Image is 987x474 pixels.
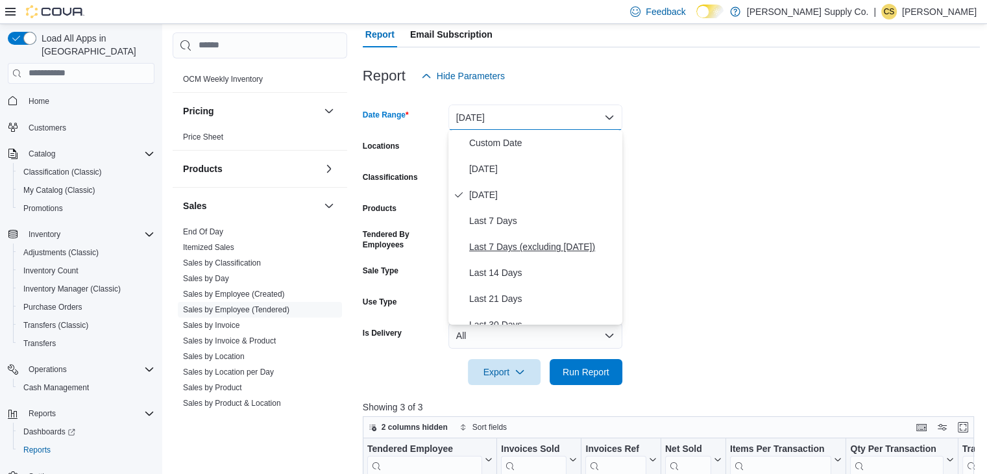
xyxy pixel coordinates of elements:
button: Display options [934,419,950,435]
button: Products [321,161,337,177]
a: Dashboards [13,423,160,441]
span: Last 30 Days [469,317,617,332]
button: Customers [3,118,160,137]
span: Last 14 Days [469,265,617,281]
img: Cova [26,5,84,18]
button: OCM [321,45,337,61]
button: Pricing [183,105,319,118]
button: Promotions [13,199,160,218]
span: Inventory Count [18,263,154,279]
a: Sales by Location [183,352,245,361]
a: Sales by Location per Day [183,368,274,377]
a: Sales by Employee (Tendered) [183,305,289,314]
a: Cash Management [18,380,94,395]
a: Sales by Employee (Created) [183,290,285,299]
span: Custom Date [469,135,617,151]
span: Transfers (Classic) [23,320,88,331]
span: Inventory Count [23,266,79,276]
span: Customers [23,119,154,136]
a: Home [23,94,55,109]
span: CS [884,4,895,19]
div: Sales [173,224,347,447]
span: Reports [23,445,51,455]
span: OCM Weekly Inventory [183,74,263,84]
span: Catalog [29,149,55,159]
span: Price Sheet [183,132,223,142]
a: Transfers [18,336,61,351]
label: Sale Type [363,266,398,276]
a: Sales by Product & Location [183,399,281,408]
a: Purchase Orders [18,299,88,315]
button: Inventory [23,227,66,242]
label: Products [363,203,396,214]
button: [DATE] [448,105,622,131]
button: Inventory Count [13,262,160,280]
div: OCM [173,71,347,92]
p: | [873,4,876,19]
span: Purchase Orders [18,299,154,315]
label: Tendered By Employees [363,229,443,250]
span: Promotions [23,203,63,214]
label: Is Delivery [363,328,402,338]
input: Dark Mode [696,5,724,18]
button: Pricing [321,103,337,119]
label: Locations [363,141,400,151]
span: [DATE] [469,161,617,177]
span: Inventory Manager (Classic) [23,284,121,294]
a: Reports [18,442,56,458]
button: Reports [3,405,160,423]
span: Load All Apps in [GEOGRAPHIC_DATA] [36,32,154,58]
a: Sales by Product [183,383,242,392]
a: Transfers (Classic) [18,318,93,333]
span: Promotions [18,201,154,216]
span: Transfers [23,338,56,349]
span: My Catalog (Classic) [18,182,154,198]
div: Net Sold [665,443,711,455]
a: End Of Day [183,227,223,236]
button: Home [3,92,160,110]
button: All [448,323,622,349]
button: Export [468,359,541,385]
a: Sales by Day [183,274,229,283]
span: Purchase Orders [23,302,82,312]
h3: Products [183,162,223,175]
span: Sales by Employee (Created) [183,289,285,299]
a: Classification (Classic) [18,164,107,180]
span: Sales by Classification [183,258,261,268]
a: My Catalog (Classic) [18,182,101,198]
span: Itemized Sales [183,242,234,253]
button: Keyboard shortcuts [914,419,929,435]
span: My Catalog (Classic) [23,185,95,195]
button: Catalog [3,145,160,163]
span: Sales by Invoice [183,320,239,331]
span: Sales by Product & Location per Day [183,414,310,424]
div: Qty Per Transaction [850,443,943,455]
span: Adjustments (Classic) [23,247,99,258]
span: Adjustments (Classic) [18,245,154,260]
span: Sort fields [472,422,507,432]
button: Inventory Manager (Classic) [13,280,160,298]
div: Invoices Sold [501,443,567,455]
span: Classification (Classic) [23,167,102,177]
button: Classification (Classic) [13,163,160,181]
div: Charisma Santos [881,4,897,19]
button: Inventory [3,225,160,243]
span: Transfers (Classic) [18,318,154,333]
p: [PERSON_NAME] Supply Co. [747,4,869,19]
h3: Pricing [183,105,213,118]
button: 2 columns hidden [363,419,453,435]
button: Reports [23,406,61,421]
button: Reports [13,441,160,459]
span: Reports [23,406,154,421]
a: Inventory Manager (Classic) [18,281,126,297]
button: Run Report [550,359,622,385]
span: Operations [29,364,67,375]
button: Products [183,162,319,175]
span: Inventory [23,227,154,242]
a: Inventory Count [18,263,84,279]
button: Transfers (Classic) [13,316,160,334]
a: Customers [23,120,71,136]
button: Cash Management [13,379,160,397]
span: Cash Management [18,380,154,395]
